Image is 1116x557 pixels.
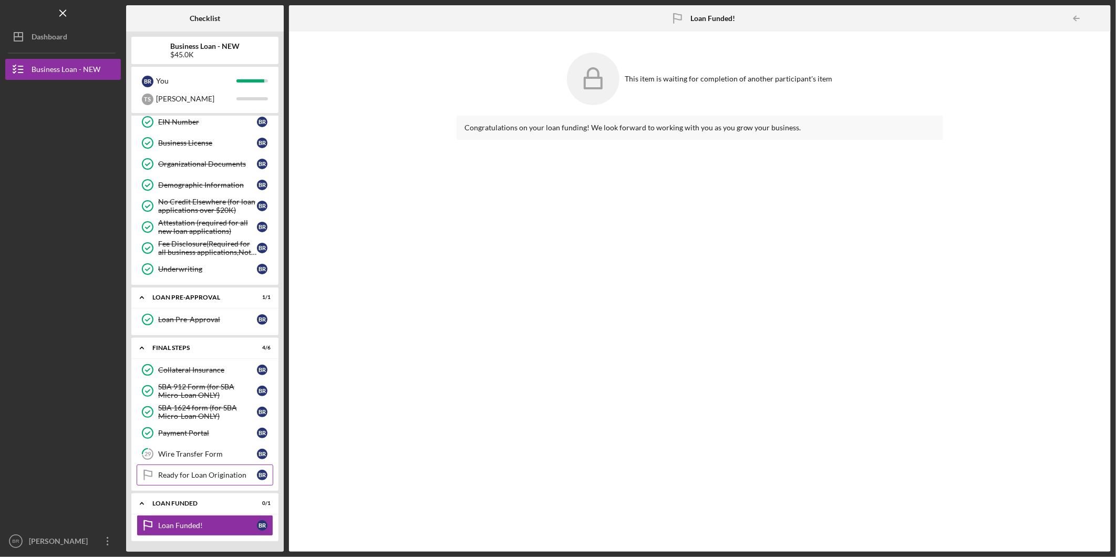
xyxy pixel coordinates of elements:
div: This item is waiting for completion of another participant's item [625,75,832,83]
a: SBA 912 Form (for SBA Micro-Loan ONLY)BR [137,380,273,401]
button: Dashboard [5,26,121,47]
tspan: 29 [144,451,151,458]
div: 1 / 1 [252,294,271,301]
div: LOAN FUNDED [152,500,244,507]
div: B R [257,407,267,417]
div: Wire Transfer Form [158,450,257,458]
div: B R [257,222,267,232]
a: Loan Funded!BR [137,515,273,536]
div: Payment Portal [158,429,257,437]
div: No Credit Elsewhere (for loan applications over $20K) [158,198,257,214]
div: B R [257,314,267,325]
a: Organizational DocumentsBR [137,153,273,174]
div: Business Loan - NEW [32,59,100,82]
div: 4 / 6 [252,345,271,351]
div: B R [257,180,267,190]
div: EIN Number [158,118,257,126]
div: SBA 912 Form (for SBA Micro-Loan ONLY) [158,383,257,399]
a: Payment PortalBR [137,422,273,443]
text: BR [12,539,19,544]
div: Business License [158,139,257,147]
b: Business Loan - NEW [170,42,240,50]
a: Ready for Loan OriginationBR [137,465,273,486]
div: $45.0K [170,50,240,59]
div: Congratulations on your loan funding! We look forward to working with you as you grow your business. [457,116,943,140]
div: FINAL STEPS [152,345,244,351]
div: SBA 1624 form (for SBA Micro-Loan ONLY) [158,404,257,420]
div: B R [257,264,267,274]
div: B R [257,159,267,169]
div: T S [142,94,153,105]
div: B R [257,138,267,148]
div: Dashboard [32,26,67,50]
div: B R [257,470,267,480]
div: Underwriting [158,265,257,273]
div: [PERSON_NAME] [26,531,95,554]
div: Ready for Loan Origination [158,471,257,479]
div: Demographic Information [158,181,257,189]
div: Loan Pre-Approval [158,315,257,324]
div: B R [142,76,153,87]
a: Fee Disclosure(Required for all business applications,Not needed for Contractor loans)BR [137,238,273,259]
button: BR[PERSON_NAME] [5,531,121,552]
div: Collateral Insurance [158,366,257,374]
a: Attestation (required for all new loan applications)BR [137,216,273,238]
a: Demographic InformationBR [137,174,273,195]
b: Checklist [190,14,220,23]
div: Fee Disclosure(Required for all business applications,Not needed for Contractor loans) [158,240,257,256]
div: LOAN PRE-APPROVAL [152,294,244,301]
a: SBA 1624 form (for SBA Micro-Loan ONLY)BR [137,401,273,422]
div: B R [257,449,267,459]
div: You [156,72,236,90]
div: B R [257,201,267,211]
div: B R [257,117,267,127]
div: Attestation (required for all new loan applications) [158,219,257,235]
div: B R [257,386,267,396]
a: Collateral InsuranceBR [137,359,273,380]
a: Business LicenseBR [137,132,273,153]
div: B R [257,520,267,531]
button: Business Loan - NEW [5,59,121,80]
div: [PERSON_NAME] [156,90,236,108]
div: Loan Funded! [158,521,257,530]
b: Loan Funded! [690,14,735,23]
a: Loan Pre-ApprovalBR [137,309,273,330]
a: EIN NumberBR [137,111,273,132]
a: No Credit Elsewhere (for loan applications over $20K)BR [137,195,273,216]
div: B R [257,243,267,253]
div: Organizational Documents [158,160,257,168]
div: 0 / 1 [252,500,271,507]
div: B R [257,428,267,438]
a: 29Wire Transfer FormBR [137,443,273,465]
a: UnderwritingBR [137,259,273,280]
div: B R [257,365,267,375]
